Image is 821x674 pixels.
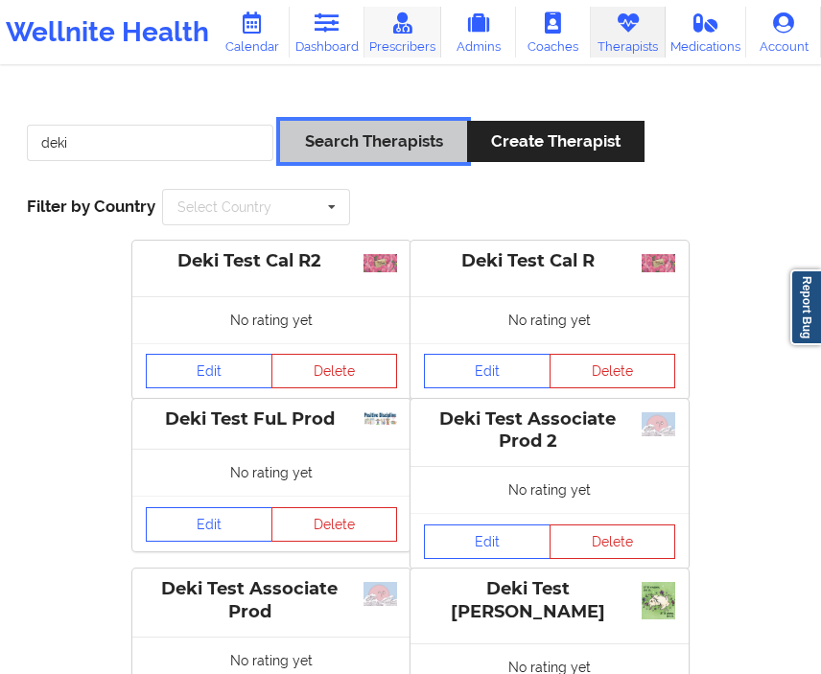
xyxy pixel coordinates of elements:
[790,269,821,345] a: Report Bug
[424,408,675,453] div: Deki Test Associate Prod 2
[27,125,273,161] input: Search Keywords
[146,408,397,430] div: Deki Test FuL Prod
[666,7,746,58] a: Medications
[424,250,675,272] div: Deki Test Cal R
[746,7,821,58] a: Account
[516,7,591,58] a: Coaches
[271,507,398,542] button: Delete
[410,466,689,513] div: No rating yet
[642,254,675,272] img: 79cc2347-d577-4008-b853-bb6d1818c9be_%C3%A5%C2%8D%C2%83%C3%A3%C2%81%C2%A8%C3%A5%C2%8D%C2%83%C3%A5...
[271,354,398,388] button: Delete
[177,200,271,214] div: Select Country
[364,7,441,58] a: Prescribers
[364,582,397,606] img: ea489772-b9ae-4920-8de1-927347b2eaab_39d83414971b4f70722b9d50b2dbfb4f.jpg
[364,254,397,272] img: 42ff71d0-068b-49ac-9f28-8293efcce9b5_%C3%A5%C2%8D%C2%83%C3%A3%C2%81%C2%A8%C3%A5%C2%8D%C2%83%C3%A5...
[642,412,675,436] img: 5653d1f3-86c2-4ef3-afae-609c2ce73df3_39d83414971b4f70722b9d50b2dbfb4f.jpg
[441,7,516,58] a: Admins
[424,524,551,559] a: Edit
[290,7,364,58] a: Dashboard
[280,121,466,162] button: Search Therapists
[467,121,645,162] button: Create Therapist
[424,578,675,622] div: Deki Test [PERSON_NAME]
[132,296,410,343] div: No rating yet
[424,354,551,388] a: Edit
[146,578,397,622] div: Deki Test Associate Prod
[410,296,689,343] div: No rating yet
[27,197,155,216] span: Filter by Country
[550,354,676,388] button: Delete
[215,7,290,58] a: Calendar
[132,449,410,496] div: No rating yet
[146,250,397,272] div: Deki Test Cal R2
[146,507,272,542] a: Edit
[146,354,272,388] a: Edit
[591,7,666,58] a: Therapists
[364,412,397,425] img: 306adfb8-afef-4595-b55b-cd6d10b9d011_431d3f94-61a9-422f-af3f-4198cd441542PD.jpg
[642,582,675,618] img: 948a8fd6-ffdf-4813-a61a-963f287f27bf_678925b9b3d4a6e8c2be782f___(1).jpeg
[550,524,676,559] button: Delete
